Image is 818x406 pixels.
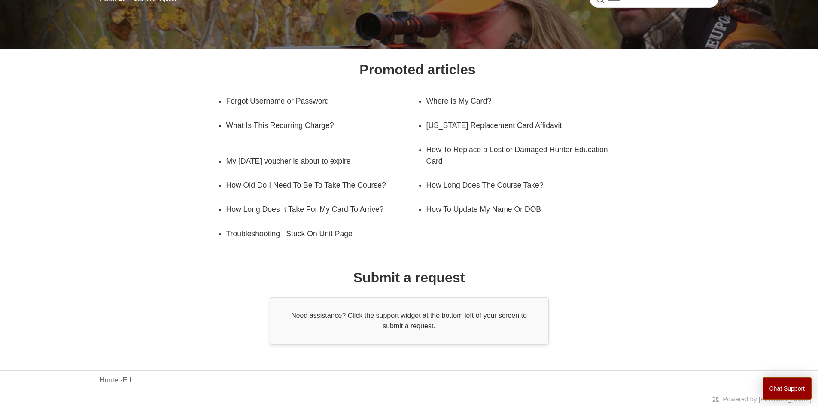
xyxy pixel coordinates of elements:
[359,59,475,80] h1: Promoted articles
[426,113,605,137] a: [US_STATE] Replacement Card Affidavit
[100,375,131,385] a: Hunter-Ed
[226,149,405,173] a: My [DATE] voucher is about to expire
[426,89,605,113] a: Where Is My Card?
[426,137,618,173] a: How To Replace a Lost or Damaged Hunter Education Card
[426,197,605,221] a: How To Update My Name Or DOB
[226,113,418,137] a: What Is This Recurring Charge?
[226,173,405,197] a: How Old Do I Need To Be To Take The Course?
[763,377,812,400] button: Chat Support
[226,222,405,246] a: Troubleshooting | Stuck On Unit Page
[226,197,418,221] a: How Long Does It Take For My Card To Arrive?
[270,297,549,345] div: Need assistance? Click the support widget at the bottom left of your screen to submit a request.
[723,395,812,403] a: Powered by [PERSON_NAME]
[226,89,405,113] a: Forgot Username or Password
[426,173,605,197] a: How Long Does The Course Take?
[353,267,465,288] h1: Submit a request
